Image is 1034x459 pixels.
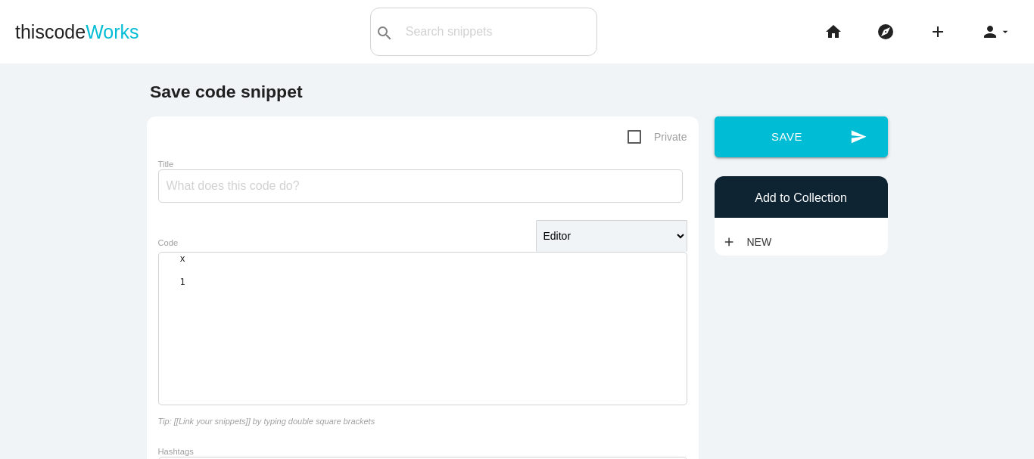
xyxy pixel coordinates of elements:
[999,8,1011,56] i: arrow_drop_down
[158,160,174,169] label: Title
[150,82,303,101] b: Save code snippet
[158,169,683,203] input: What does this code do?
[180,253,185,264] span: x
[398,16,596,48] input: Search snippets
[929,8,947,56] i: add
[850,116,867,157] i: send
[86,21,139,42] span: Works
[628,128,687,147] span: Private
[722,228,780,256] a: addNew
[715,116,888,157] button: sendSave
[371,8,398,55] button: search
[981,8,999,56] i: person
[158,447,194,456] label: Hashtags
[877,8,895,56] i: explore
[15,8,139,56] a: thiscodeWorks
[824,8,842,56] i: home
[158,417,375,426] i: Tip: [[Link your snippets]] by typing double square brackets
[722,228,736,256] i: add
[722,191,880,205] h6: Add to Collection
[158,238,179,247] label: Code
[180,277,196,287] div: 1
[375,9,394,57] i: search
